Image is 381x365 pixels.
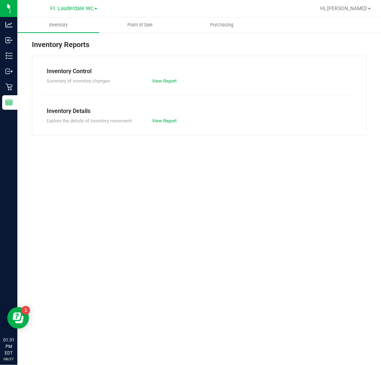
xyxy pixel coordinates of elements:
span: Purchasing [200,22,243,28]
p: 08/27 [3,356,14,362]
a: View Report [152,118,177,123]
div: Inventory Reports [32,39,367,56]
a: Inventory [17,17,99,33]
div: Inventory Control [47,67,352,76]
iframe: Resource center unread badge [21,306,30,315]
span: Hi, [PERSON_NAME]! [320,5,367,11]
inline-svg: Analytics [5,21,13,28]
a: Purchasing [181,17,263,33]
inline-svg: Inbound [5,37,13,44]
inline-svg: Reports [5,99,13,106]
p: 01:31 PM EDT [3,337,14,356]
inline-svg: Outbound [5,68,13,75]
span: Inventory [39,22,77,28]
span: Point of Sale [118,22,162,28]
inline-svg: Inventory [5,52,13,59]
iframe: Resource center [7,307,29,329]
a: View Report [152,78,177,84]
span: Summary of inventory changes [47,78,110,84]
span: Explore the details of inventory movement [47,118,132,123]
div: Inventory Details [47,107,352,116]
span: Ft. Lauderdale WC [50,5,94,12]
a: Point of Sale [99,17,181,33]
inline-svg: Retail [5,83,13,91]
